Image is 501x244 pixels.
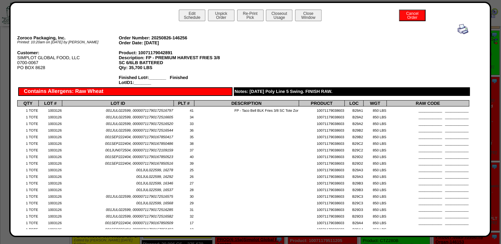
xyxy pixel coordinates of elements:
td: 18 [174,225,194,232]
td: B29C3 [345,199,364,206]
div: Customer: [17,50,119,55]
td: 10071179038603 [299,133,344,140]
td: 1 TOTE [18,199,39,206]
td: 850 LBS [364,212,387,219]
a: CloseWindow [294,15,322,20]
div: Contains Allergens: Raw Wheat [18,87,232,96]
span: 001JUL022599, 16537 [136,188,173,192]
span: 001JUN072504, 00000711790172109159 [105,148,173,152]
th: RAW CODE [387,101,469,106]
td: B29D3 [345,212,364,219]
td: 32 [174,212,194,219]
td: B29C2 [345,146,364,153]
th: LOC [345,101,364,106]
button: EditSchedule [179,10,205,21]
td: 17 [174,219,194,225]
td: B29D3 [345,206,364,212]
th: LOT # [38,101,62,106]
td: 1 TOTE [18,133,39,140]
td: 850 LBS [364,225,387,232]
img: print.gif [458,24,468,34]
td: 1 TOTE [18,179,39,186]
td: 1 TOTE [18,159,39,166]
td: 10071179038603 [299,179,344,186]
td: 26 [174,173,194,179]
td: 10071179038603 [299,153,344,159]
button: Re-PrintPick [237,10,264,21]
th: QTY [18,101,39,106]
td: 1003126 [38,179,62,186]
td: 10071179038603 [299,173,344,179]
td: 27 [174,179,194,186]
td: FP - Taco Bell BLK Fries 3/8 SC Tote Zor [194,106,299,113]
td: ____________ ____________ [387,106,469,113]
span: 001JUL022599, 16292 [136,175,173,179]
td: ____________ ____________ [387,126,469,133]
td: 1 TOTE [18,192,39,199]
div: Product: 10071179042891 [119,50,221,55]
th: PLT # [174,101,194,106]
span: 001JUL022599, 16278 [136,168,173,172]
td: 33 [174,120,194,126]
td: 1003126 [38,113,62,120]
td: 1 TOTE [18,140,39,146]
td: ____________ ____________ [387,225,469,232]
td: B29C3 [345,192,364,199]
td: ____________ ____________ [387,140,469,146]
td: ____________ ____________ [387,113,469,120]
div: Zoroco Packaging, Inc. [17,35,119,40]
td: 1003126 [38,133,62,140]
td: B29D2 [345,159,364,166]
span: 001JUL022599, 00000711790172516285 [106,208,173,212]
td: ____________ ____________ [387,133,469,140]
div: Notes: [DATE] Poly Line 5 Swing. FINISH RAW. [234,87,470,96]
td: ____________ ____________ [387,159,469,166]
td: ____________ ____________ [387,179,469,186]
td: 850 LBS [364,106,387,113]
td: ____________ ____________ [387,146,469,153]
div: Finished Lot#:_______ Finished LotID1:_______ [119,75,221,85]
td: B29A1 [345,106,364,113]
td: 39 [174,159,194,166]
span: 001SEP222404, 00000711790167850493 [105,228,173,232]
td: B29A4 [345,225,364,232]
td: ____________ ____________ [387,153,469,159]
td: 10071179038603 [299,199,344,206]
td: B29A2 [345,120,364,126]
td: 1003126 [38,153,62,159]
td: 1 TOTE [18,212,39,219]
td: 10071179038603 [299,159,344,166]
td: 10071179038603 [299,166,344,173]
td: 850 LBS [364,206,387,212]
td: 1 TOTE [18,206,39,212]
td: 850 LBS [364,192,387,199]
td: 850 LBS [364,173,387,179]
td: 850 LBS [364,219,387,225]
span: 001SEP222404, 00000711790167850486 [105,142,173,146]
td: B29A3 [345,173,364,179]
td: 1 TOTE [18,146,39,153]
td: 38 [174,140,194,146]
td: 29 [174,199,194,206]
td: 850 LBS [364,113,387,120]
td: ____________ ____________ [387,166,469,173]
td: 10071179038603 [299,186,344,192]
td: B29B2 [345,133,364,140]
td: 40 [174,153,194,159]
td: 1003126 [38,225,62,232]
td: 28 [174,186,194,192]
div: Order Number: 20250826-146256 [119,35,221,40]
td: 1003126 [38,126,62,133]
td: 850 LBS [364,126,387,133]
td: 10071179038603 [299,206,344,212]
td: 1003126 [38,173,62,179]
td: 850 LBS [364,140,387,146]
td: 1003126 [38,146,62,153]
td: 1 TOTE [18,219,39,225]
th: PRODUCT [299,101,344,106]
td: 850 LBS [364,186,387,192]
td: 1003126 [38,120,62,126]
td: 34 [174,113,194,120]
td: 1 TOTE [18,113,39,120]
td: 1 TOTE [18,173,39,179]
